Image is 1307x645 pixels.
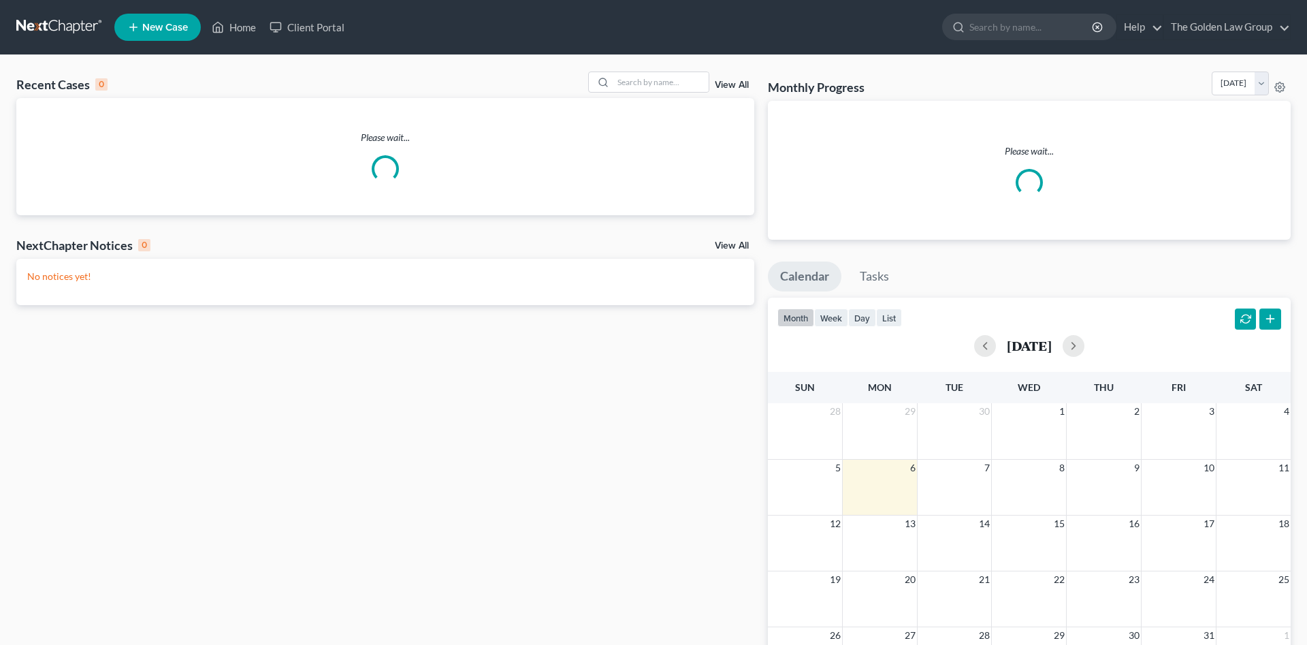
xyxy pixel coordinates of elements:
[1052,516,1066,532] span: 15
[1117,15,1163,40] a: Help
[828,403,842,420] span: 28
[1018,381,1040,393] span: Wed
[1052,571,1066,588] span: 22
[768,262,841,292] a: Calendar
[903,516,917,532] span: 13
[978,516,991,532] span: 14
[828,627,842,644] span: 26
[828,571,842,588] span: 19
[16,131,754,144] p: Please wait...
[1133,403,1141,420] span: 2
[715,241,749,251] a: View All
[1164,15,1290,40] a: The Golden Law Group
[142,22,188,33] span: New Case
[1127,571,1141,588] span: 23
[1208,403,1216,420] span: 3
[834,460,842,476] span: 5
[715,80,749,90] a: View All
[868,381,892,393] span: Mon
[779,144,1280,158] p: Please wait...
[16,76,108,93] div: Recent Cases
[1282,403,1291,420] span: 4
[978,571,991,588] span: 21
[876,309,902,327] button: list
[1094,381,1114,393] span: Thu
[1133,460,1141,476] span: 9
[848,262,901,292] a: Tasks
[903,571,917,588] span: 20
[903,627,917,644] span: 27
[978,403,991,420] span: 30
[1127,516,1141,532] span: 16
[1058,403,1066,420] span: 1
[983,460,991,476] span: 7
[795,381,815,393] span: Sun
[27,270,743,283] p: No notices yet!
[1007,339,1052,353] h2: [DATE]
[1127,627,1141,644] span: 30
[1282,627,1291,644] span: 1
[1277,516,1291,532] span: 18
[95,78,108,91] div: 0
[909,460,917,476] span: 6
[903,403,917,420] span: 29
[768,79,865,95] h3: Monthly Progress
[1202,460,1216,476] span: 10
[969,14,1094,40] input: Search by name...
[978,627,991,644] span: 28
[205,15,263,40] a: Home
[263,15,351,40] a: Client Portal
[1277,571,1291,588] span: 25
[1172,381,1186,393] span: Fri
[814,309,848,327] button: week
[16,237,150,253] div: NextChapter Notices
[946,381,963,393] span: Tue
[1058,460,1066,476] span: 8
[1052,627,1066,644] span: 29
[1202,516,1216,532] span: 17
[848,309,876,327] button: day
[1202,571,1216,588] span: 24
[828,516,842,532] span: 12
[1245,381,1262,393] span: Sat
[138,239,150,251] div: 0
[777,309,814,327] button: month
[1202,627,1216,644] span: 31
[613,72,709,92] input: Search by name...
[1277,460,1291,476] span: 11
